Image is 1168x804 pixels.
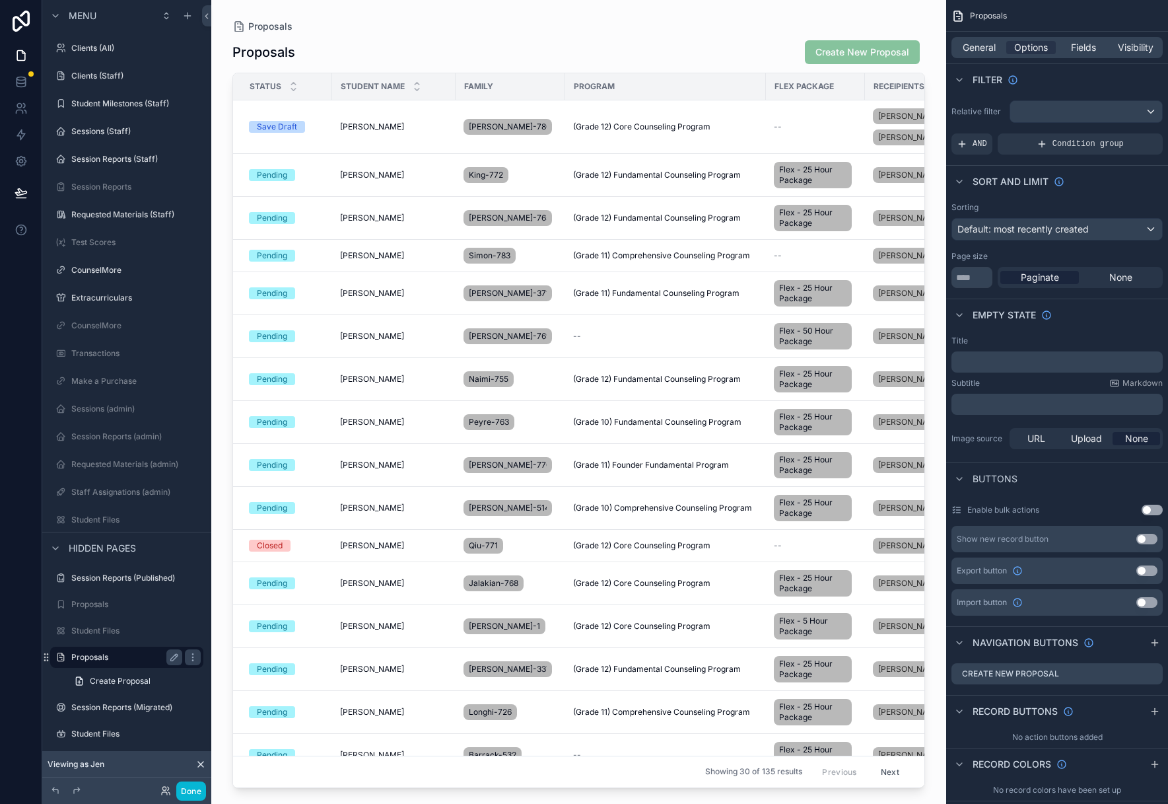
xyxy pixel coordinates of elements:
span: [PERSON_NAME]-514 [469,503,547,513]
span: Student Name [341,81,405,92]
span: Proposals [970,11,1007,21]
div: Pending [257,373,287,385]
label: Session Reports (admin) [71,431,201,442]
span: Flex - 25 Hour Package [779,369,846,390]
span: King-772 [469,170,503,180]
div: Pending [257,620,287,632]
div: Pending [257,212,287,224]
a: [PERSON_NAME] [873,618,947,634]
span: [PERSON_NAME] [878,664,942,675]
a: Transactions [50,343,203,364]
span: [PERSON_NAME] [340,578,404,589]
a: Student Files [50,620,203,641]
span: (Grade 10) Comprehensive Counseling Program [573,503,752,513]
span: Proposals [248,20,292,33]
span: Qiu-771 [469,540,498,551]
a: Clients (Staff) [50,65,203,87]
a: Requested Materials (admin) [50,454,203,475]
span: -- [774,250,782,261]
span: Import button [957,597,1007,608]
label: Session Reports (Migrated) [71,702,201,713]
a: [PERSON_NAME] [873,210,947,226]
a: [PERSON_NAME] [873,575,947,591]
span: Flex - 25 Hour Package [779,207,846,229]
div: Pending [257,459,287,471]
div: Pending [257,706,287,718]
a: Student Files [50,723,203,745]
span: (Grade 12) Core Counseling Program [573,540,710,551]
span: Longhi-726 [469,707,512,717]
div: No action buttons added [946,727,1168,748]
a: [PERSON_NAME] [873,457,947,473]
a: Student Files [50,509,203,530]
label: Make a Purchase [71,376,201,386]
span: [PERSON_NAME] [878,288,942,299]
button: Next [872,762,909,782]
label: CounselMore [71,265,201,275]
span: Simon-783 [469,250,510,261]
span: Fields [1071,41,1096,54]
span: [PERSON_NAME] [340,750,404,760]
div: Pending [257,169,287,181]
span: Family [464,81,493,92]
span: Flex - 25 Hour Package [779,745,846,766]
span: Viewing as Jen [48,759,104,770]
span: Markdown [1122,378,1163,388]
label: Sessions (admin) [71,404,201,414]
span: [PERSON_NAME] [878,750,942,760]
label: Subtitle [951,378,980,388]
a: Session Reports (Published) [50,567,203,589]
span: (Grade 12) Fundamental Counseling Program [573,664,741,675]
span: Menu [69,9,96,22]
span: [PERSON_NAME] [878,460,942,470]
span: [PERSON_NAME] [340,288,404,299]
span: Flex - 25 Hour Package [779,702,846,723]
span: Peyre-763 [469,417,509,427]
div: Pending [257,330,287,342]
span: Flex - 25 Hour Package [779,497,846,519]
span: (Grade 11) Comprehensive Counseling Program [573,707,750,717]
span: (Grade 11) Fundamental Counseling Program [573,288,739,299]
a: [PERSON_NAME] [873,328,947,344]
a: [PERSON_NAME] [873,371,947,387]
span: Filter [973,73,1002,87]
span: Status [250,81,281,92]
div: Pending [257,663,287,675]
span: [PERSON_NAME] [878,374,942,384]
span: Record buttons [973,705,1058,718]
span: Sort And Limit [973,175,1048,188]
span: (Grade 11) Comprehensive Counseling Program [573,250,750,261]
span: [PERSON_NAME]-1 [469,621,540,632]
span: (Grade 12) Core Counseling Program [573,621,710,632]
span: Flex - 25 Hour Package [779,164,846,186]
label: Sessions (Staff) [71,126,201,137]
div: Pending [257,749,287,761]
label: Proposals [71,599,201,610]
a: [PERSON_NAME] [873,414,947,430]
a: [PERSON_NAME] [873,167,947,183]
label: Student Files [71,626,201,636]
span: Flex - 25 Hour Package [779,283,846,304]
span: Visibility [1118,41,1153,54]
span: Record colors [973,758,1051,771]
span: AND [973,139,987,149]
span: Buttons [973,472,1017,486]
span: [PERSON_NAME] [878,417,942,427]
a: Test Scores [50,232,203,253]
a: [PERSON_NAME] [873,500,947,516]
label: Test Scores [71,237,201,248]
a: Session Reports (admin) [50,426,203,447]
span: Flex - 25 Hour Package [779,573,846,594]
a: [PERSON_NAME] [873,129,947,145]
span: Program [574,81,615,92]
span: Options [1014,41,1048,54]
span: [PERSON_NAME]-780 [469,122,547,132]
label: Student Milestones (Staff) [71,98,201,109]
div: Pending [257,287,287,299]
span: Showing 30 of 135 results [705,767,802,778]
span: Paginate [1021,271,1059,284]
label: Staff Assignations (admin) [71,487,201,497]
span: -- [774,540,782,551]
span: Condition group [1052,139,1124,149]
a: Student Milestones (Staff) [50,93,203,114]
